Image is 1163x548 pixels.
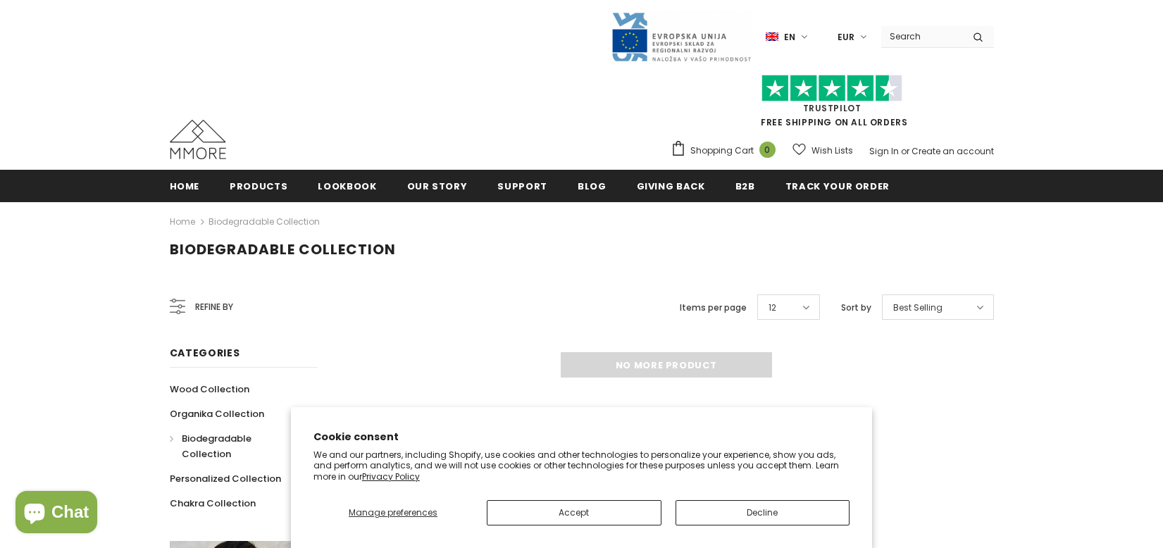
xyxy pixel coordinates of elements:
[170,346,240,360] span: Categories
[349,506,437,518] span: Manage preferences
[318,170,376,201] a: Lookbook
[170,466,281,491] a: Personalized Collection
[170,497,256,510] span: Chakra Collection
[637,180,705,193] span: Giving back
[170,426,302,466] a: Biodegradable Collection
[869,145,899,157] a: Sign In
[170,377,249,401] a: Wood Collection
[611,11,752,63] img: Javni Razpis
[318,180,376,193] span: Lookbook
[676,500,850,525] button: Decline
[487,500,661,525] button: Accept
[407,170,468,201] a: Our Story
[680,301,747,315] label: Items per page
[759,142,776,158] span: 0
[611,30,752,42] a: Javni Razpis
[671,81,994,128] span: FREE SHIPPING ON ALL ORDERS
[671,140,783,161] a: Shopping Cart 0
[170,180,200,193] span: Home
[637,170,705,201] a: Giving back
[838,30,854,44] span: EUR
[182,432,251,461] span: Biodegradable Collection
[766,31,778,43] img: i-lang-1.png
[761,75,902,102] img: Trust Pilot Stars
[578,180,607,193] span: Blog
[841,301,871,315] label: Sort by
[881,26,962,46] input: Search Site
[803,102,862,114] a: Trustpilot
[578,170,607,201] a: Blog
[313,500,473,525] button: Manage preferences
[170,170,200,201] a: Home
[893,301,943,315] span: Best Selling
[170,401,264,426] a: Organika Collection
[497,170,547,201] a: support
[170,239,396,259] span: Biodegradable Collection
[209,216,320,228] a: Biodegradable Collection
[313,449,850,482] p: We and our partners, including Shopify, use cookies and other technologies to personalize your ex...
[735,180,755,193] span: B2B
[407,180,468,193] span: Our Story
[362,471,420,482] a: Privacy Policy
[497,180,547,193] span: support
[170,120,226,159] img: MMORE Cases
[170,213,195,230] a: Home
[170,472,281,485] span: Personalized Collection
[170,407,264,421] span: Organika Collection
[195,299,233,315] span: Refine by
[230,170,287,201] a: Products
[811,144,853,158] span: Wish Lists
[792,138,853,163] a: Wish Lists
[690,144,754,158] span: Shopping Cart
[170,491,256,516] a: Chakra Collection
[769,301,776,315] span: 12
[11,491,101,537] inbox-online-store-chat: Shopify online store chat
[230,180,287,193] span: Products
[901,145,909,157] span: or
[784,30,795,44] span: en
[912,145,994,157] a: Create an account
[170,382,249,396] span: Wood Collection
[735,170,755,201] a: B2B
[785,170,890,201] a: Track your order
[785,180,890,193] span: Track your order
[313,430,850,444] h2: Cookie consent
